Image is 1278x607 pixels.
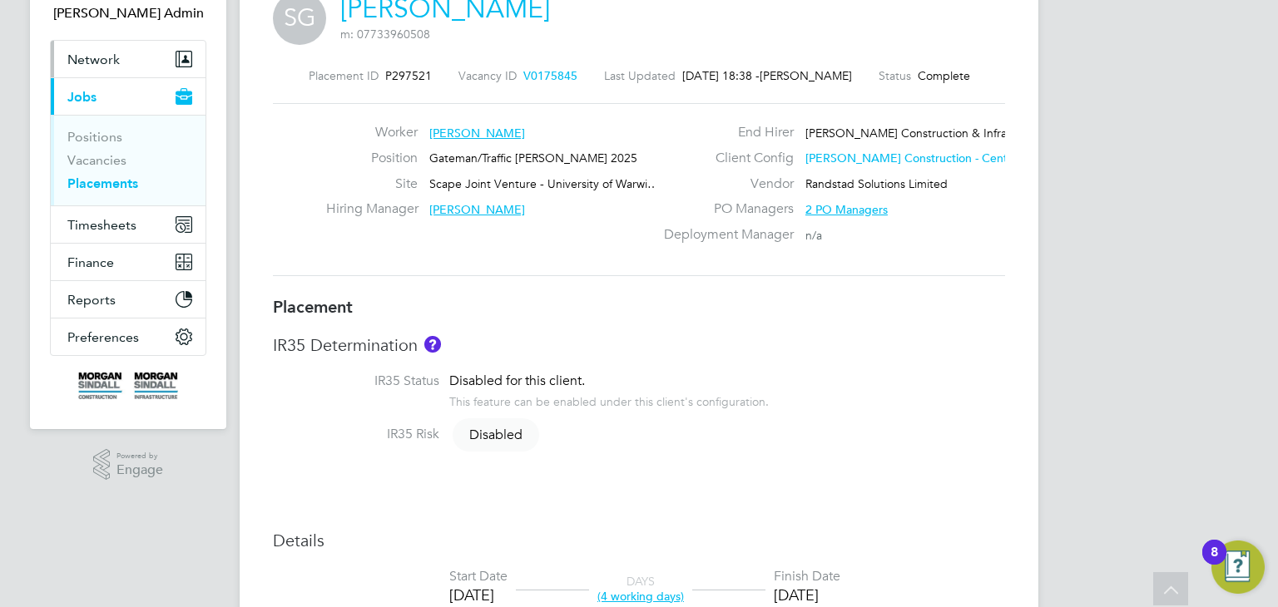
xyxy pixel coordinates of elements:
span: Reports [67,292,116,308]
span: Timesheets [67,217,136,233]
span: Randstad Solutions Limited [805,176,948,191]
h3: IR35 Determination [273,334,1005,356]
span: [DATE] 18:38 - [682,68,760,83]
span: 2 PO Managers [805,202,888,217]
div: Finish Date [774,568,840,585]
a: Go to home page [50,373,206,399]
button: Reports [51,281,206,318]
div: Jobs [51,115,206,205]
label: Vendor [654,175,794,193]
a: Placements [67,175,138,191]
span: [PERSON_NAME] Construction - Central [805,151,1020,165]
span: Jobs [67,89,97,105]
span: m: 07733960508 [340,27,430,42]
label: Worker [326,124,418,141]
label: PO Managers [654,200,794,218]
span: [PERSON_NAME] Construction & Infrast… [805,126,1028,141]
label: Hiring Manager [326,200,418,218]
a: Vacancies [67,152,126,168]
label: Vacancy ID [458,68,517,83]
button: Network [51,41,206,77]
label: Last Updated [604,68,676,83]
button: Preferences [51,318,206,355]
div: [DATE] [774,585,840,605]
button: Timesheets [51,206,206,243]
label: IR35 Risk [273,426,439,443]
label: Deployment Manager [654,226,794,244]
label: End Hirer [654,124,794,141]
span: Finance [67,254,114,270]
label: Status [879,68,911,83]
div: Start Date [449,568,508,585]
span: Disabled [453,418,539,452]
span: [PERSON_NAME] [760,68,852,83]
a: Positions [67,129,122,145]
label: IR35 Status [273,373,439,390]
span: Disabled for this client. [449,373,585,389]
button: About IR35 [424,336,441,353]
span: Network [67,52,120,67]
label: Position [326,150,418,167]
h3: Details [273,530,1005,551]
div: DAYS [589,574,692,604]
label: Site [326,175,418,193]
a: Powered byEngage [93,449,164,481]
span: P297521 [385,68,432,83]
span: Powered by [116,449,163,463]
span: Complete [918,68,970,83]
div: This feature can be enabled under this client's configuration. [449,390,769,409]
span: n/a [805,228,822,243]
span: Hays Admin [50,3,206,23]
span: [PERSON_NAME] [429,126,525,141]
label: Placement ID [309,68,379,83]
button: Finance [51,244,206,280]
span: (4 working days) [597,589,684,604]
span: Scape Joint Venture - University of Warwi… [429,176,659,191]
span: V0175845 [523,68,577,83]
div: 8 [1211,552,1218,574]
span: Engage [116,463,163,477]
span: Gateman/Traffic [PERSON_NAME] 2025 [429,151,637,165]
img: morgansindall-logo-retina.png [78,373,178,399]
button: Open Resource Center, 8 new notifications [1211,540,1265,594]
span: [PERSON_NAME] [429,202,525,217]
div: [DATE] [449,585,508,605]
button: Jobs [51,78,206,115]
b: Placement [273,297,353,317]
label: Client Config [654,150,794,167]
span: Preferences [67,329,139,345]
